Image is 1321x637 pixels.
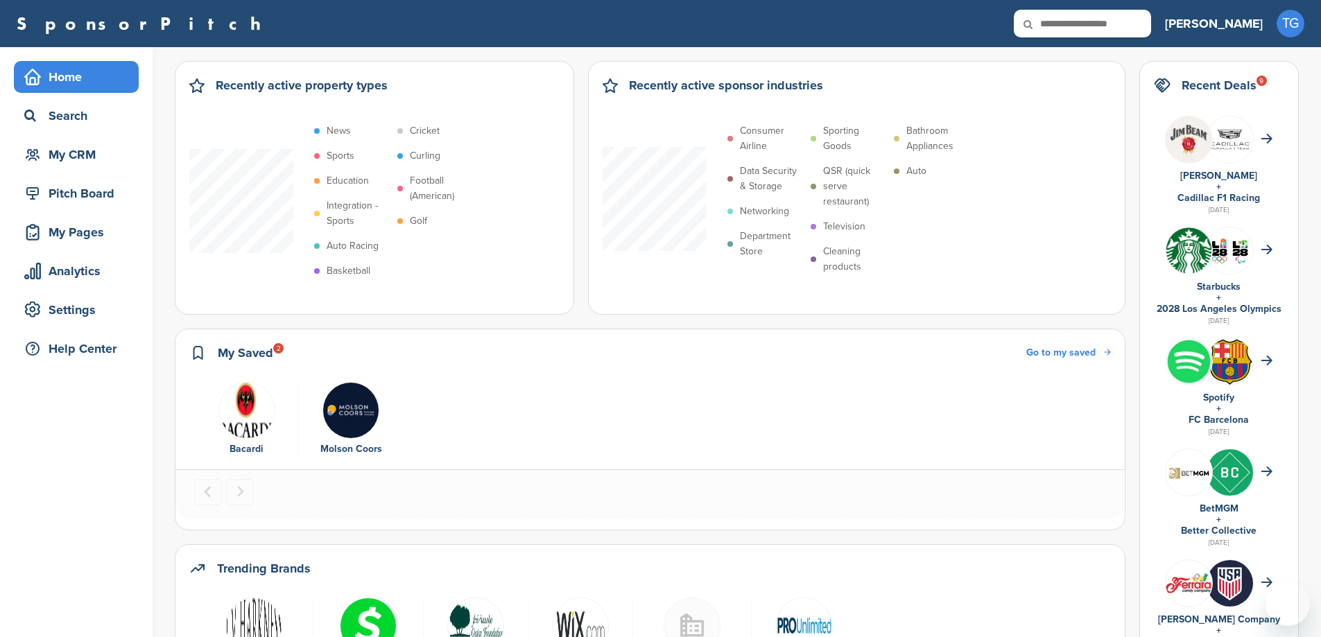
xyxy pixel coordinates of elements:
a: Pitch Board [14,177,139,209]
a: Analytics [14,255,139,287]
a: Go to my saved [1026,345,1111,360]
iframe: Button to launch messaging window [1266,582,1310,626]
img: Csrq75nh 400x400 [1207,227,1253,274]
p: Bathroom Appliances [906,123,970,154]
div: Molson Coors [306,442,396,457]
a: Molson coors logo Molson Coors [306,382,396,457]
p: Auto [906,164,926,179]
div: 2 of 2 [299,382,403,457]
a: Settings [14,294,139,326]
img: Screen shot 2020 11 05 at 10.46.00 am [1166,460,1212,484]
div: My CRM [21,142,139,167]
a: Spotify [1203,392,1234,403]
div: 9 [1257,76,1267,86]
span: TG [1277,10,1304,37]
img: Open uri20141112 50798 1m0bak2 [1166,227,1212,274]
a: Cadillac F1 Racing [1177,192,1260,204]
p: Basketball [327,263,370,279]
div: Search [21,103,139,128]
a: Help Center [14,333,139,365]
a: + [1216,403,1221,415]
img: Fcgoatp8 400x400 [1207,116,1253,163]
div: [DATE] [1154,426,1284,438]
div: Help Center [21,336,139,361]
img: Jyyddrmw 400x400 [1166,116,1212,163]
a: [PERSON_NAME] [1165,8,1263,39]
div: Settings [21,297,139,322]
p: QSR (quick serve restaurant) [823,164,887,209]
img: Molson coors logo [322,382,379,439]
a: Search [14,100,139,132]
div: 2 [273,343,284,354]
button: Previous slide [195,479,221,505]
img: Vrpucdn2 400x400 [1166,338,1212,385]
img: Data [218,382,275,439]
div: 1 of 2 [195,382,299,457]
p: Integration - Sports [327,198,390,229]
h2: Recently active sponsor industries [629,76,823,95]
div: [DATE] [1154,315,1284,327]
h2: Recently active property types [216,76,388,95]
h2: Recent Deals [1182,76,1257,95]
img: Inc kuuz 400x400 [1207,449,1253,496]
p: Sports [327,148,354,164]
img: Ferrara candy logo [1166,573,1212,594]
p: Cricket [410,123,440,139]
img: Open uri20141112 64162 1yeofb6?1415809477 [1207,338,1253,385]
a: [PERSON_NAME] [1180,170,1257,182]
p: Football (American) [410,173,474,204]
a: + [1216,514,1221,525]
a: BetMGM [1200,503,1238,514]
a: My CRM [14,139,139,171]
h2: My Saved [218,343,273,363]
p: Education [327,173,369,189]
div: My Pages [21,220,139,245]
p: Sporting Goods [823,123,887,154]
div: Home [21,64,139,89]
p: Consumer Airline [740,123,804,154]
a: Home [14,61,139,93]
a: Starbucks [1197,281,1241,293]
a: 2028 Los Angeles Olympics [1157,303,1281,315]
a: + [1216,625,1221,636]
a: [PERSON_NAME] Company [1158,613,1280,625]
button: Next slide [227,479,253,505]
p: Data Security & Storage [740,164,804,194]
h2: Trending Brands [217,559,311,578]
img: whvs id 400x400 [1207,560,1253,607]
div: [DATE] [1154,204,1284,216]
p: Golf [410,213,427,229]
p: Auto Racing [327,238,379,254]
span: Go to my saved [1026,347,1096,358]
div: [DATE] [1154,536,1284,549]
a: + [1216,181,1221,193]
div: Bacardi [202,442,291,457]
a: Better Collective [1181,525,1257,536]
a: + [1216,292,1221,304]
p: Cleaning products [823,244,887,274]
a: My Pages [14,216,139,248]
p: News [327,123,351,139]
div: Pitch Board [21,181,139,206]
div: Analytics [21,259,139,283]
h3: [PERSON_NAME] [1165,14,1263,33]
a: Data Bacardi [202,382,291,457]
a: SponsorPitch [17,15,270,33]
p: Department Store [740,229,804,259]
p: Networking [740,204,789,219]
a: FC Barcelona [1189,414,1249,426]
p: Curling [410,148,440,164]
p: Television [823,219,865,234]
